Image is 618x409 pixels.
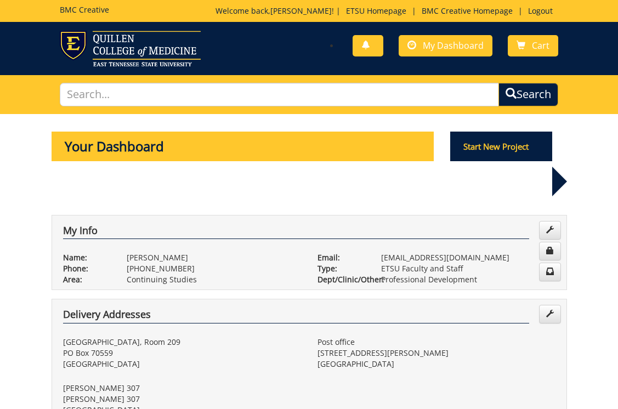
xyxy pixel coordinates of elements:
p: Area: [63,274,110,285]
button: Search [498,83,558,106]
p: Email: [317,252,365,263]
a: ETSU Homepage [341,5,412,16]
p: Post office [317,337,555,348]
h4: Delivery Addresses [63,309,529,323]
a: Change Communication Preferences [539,263,561,281]
p: Continuing Studies [127,274,301,285]
a: Start New Project [450,141,552,152]
p: [GEOGRAPHIC_DATA] [317,359,555,370]
p: Phone: [63,263,110,274]
a: Cart [508,35,558,56]
p: Welcome back, ! | | | [216,5,558,16]
p: [PERSON_NAME] 307 [63,394,301,405]
h5: BMC Creative [60,5,109,14]
p: Professional Development [381,274,555,285]
p: [PHONE_NUMBER] [127,263,301,274]
a: My Dashboard [399,35,492,56]
a: [PERSON_NAME] [270,5,332,16]
a: Change Password [539,242,561,260]
p: [GEOGRAPHIC_DATA], Room 209 [63,337,301,348]
p: [STREET_ADDRESS][PERSON_NAME] [317,348,555,359]
h4: My Info [63,225,529,240]
span: Cart [532,39,549,52]
p: Type: [317,263,365,274]
a: Logout [523,5,558,16]
p: [GEOGRAPHIC_DATA] [63,359,301,370]
span: My Dashboard [423,39,484,52]
input: Search... [60,83,499,106]
p: Your Dashboard [52,132,434,161]
img: ETSU logo [60,31,201,66]
p: Name: [63,252,110,263]
p: ETSU Faculty and Staff [381,263,555,274]
p: [EMAIL_ADDRESS][DOMAIN_NAME] [381,252,555,263]
p: Dept/Clinic/Other: [317,274,365,285]
a: BMC Creative Homepage [416,5,518,16]
p: [PERSON_NAME] 307 [63,383,301,394]
a: Edit Addresses [539,305,561,323]
p: [PERSON_NAME] [127,252,301,263]
p: PO Box 70559 [63,348,301,359]
a: Edit Info [539,221,561,240]
p: Start New Project [450,132,552,161]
